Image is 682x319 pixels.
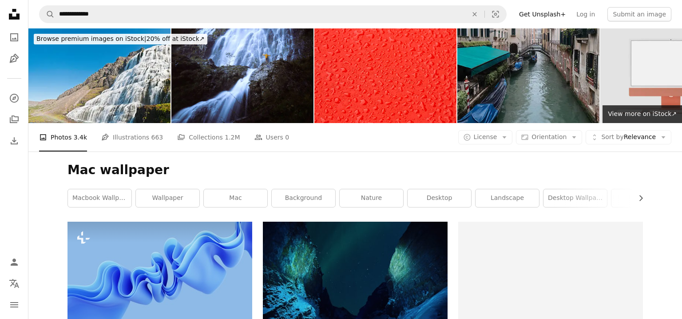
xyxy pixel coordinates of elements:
span: Orientation [531,133,567,140]
a: landscape [476,189,539,207]
a: macbook wallpaper [68,189,131,207]
a: wallpaper [136,189,199,207]
span: View more on iStock ↗ [608,110,677,117]
button: Submit an image [607,7,671,21]
a: nature [340,189,403,207]
button: Orientation [516,130,582,144]
span: 1.2M [225,132,240,142]
a: Illustrations 663 [101,123,163,152]
a: mac [204,189,267,207]
a: 3d render, abstract modern blue background, folded ribbons macro, fashion wallpaper with wavy lay... [67,270,252,278]
img: Magnificent cascade rainbow child Dynjandi Iceland panorama [28,28,170,123]
a: Browse premium images on iStock|20% off at iStock↗ [28,28,213,50]
a: background [272,189,335,207]
a: northern lights [263,279,448,287]
button: Search Unsplash [40,6,55,23]
img: Raindrops background Red surface covered with water drops condensation texture [314,28,456,123]
button: Visual search [485,6,506,23]
a: Illustrations [5,50,23,68]
a: Photos [5,28,23,46]
button: Language [5,275,23,292]
a: desktop wallpaper [543,189,607,207]
button: scroll list to the right [633,189,643,207]
a: desktop [408,189,471,207]
span: 663 [151,132,163,142]
button: Menu [5,296,23,314]
a: Users 0 [254,123,289,152]
img: Quiet Venice [457,28,599,123]
a: Collections 1.2M [177,123,240,152]
button: Sort byRelevance [586,130,671,144]
a: Explore [5,89,23,107]
span: License [474,133,497,140]
form: Find visuals sitewide [39,5,507,23]
span: 0 [285,132,289,142]
span: Sort by [601,133,623,140]
a: Log in / Sign up [5,253,23,271]
button: Clear [465,6,484,23]
a: color [611,189,675,207]
button: License [458,130,513,144]
img: Ordu Çaglayan Selalesi [171,28,313,123]
a: Log in [571,7,600,21]
a: Get Unsplash+ [514,7,571,21]
span: Browse premium images on iStock | [36,35,146,42]
div: 20% off at iStock ↗ [34,34,207,44]
a: Download History [5,132,23,150]
span: Relevance [601,133,656,142]
a: Collections [5,111,23,128]
a: View more on iStock↗ [603,105,682,123]
h1: Mac wallpaper [67,162,643,178]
